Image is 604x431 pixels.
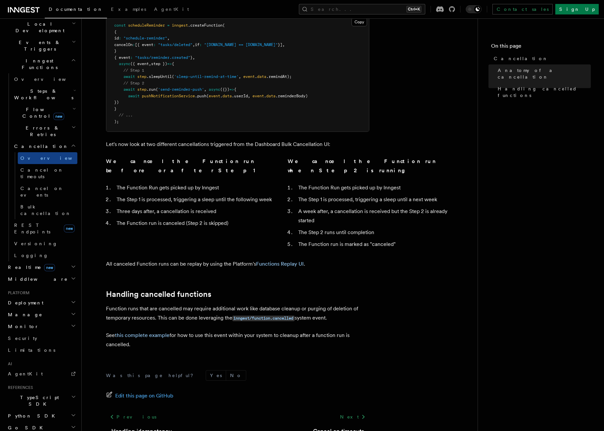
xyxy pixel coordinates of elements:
li: The Step 1 is processed, triggering a sleep until the following week [115,195,272,204]
button: Deployment [5,297,77,309]
button: No [226,371,246,380]
span: // ... [119,113,133,117]
button: Toggle dark mode [466,5,482,13]
span: , [149,61,151,66]
span: Errors & Retries [12,125,71,138]
span: id [114,36,119,40]
a: REST Endpointsnew [12,219,77,238]
span: async [209,87,220,92]
span: Overview [20,156,88,161]
button: TypeScript SDK [5,392,77,410]
a: Examples [107,2,150,18]
span: AI [5,361,12,367]
span: AgentKit [8,371,43,376]
span: AgentKit [154,7,189,12]
span: await [123,87,135,92]
button: Middleware [5,273,77,285]
span: . [255,74,257,79]
span: data [257,74,266,79]
span: [{ event [135,42,153,47]
span: Flow Control [12,106,72,119]
a: Overview [18,152,77,164]
span: event [209,94,220,98]
span: ( [223,23,225,28]
span: new [44,264,55,271]
span: "schedule-reminder" [123,36,167,40]
span: "tasks/reminder.created" [135,55,190,60]
span: .sleepUntil [146,74,172,79]
button: Cancellation [12,140,77,152]
span: }) [114,100,119,105]
button: Copy [352,18,367,26]
li: The Function run is marked as "canceled" [296,240,454,249]
span: await [128,94,140,98]
span: References [5,385,33,390]
span: // Step 1 [123,68,144,73]
span: Platform [5,290,30,296]
span: Handling cancelled functions [498,85,591,99]
li: The Function Run gets picked up by Inngest [296,183,454,192]
span: new [53,113,64,120]
span: Deployment [5,299,43,306]
li: The Function Run gets picked up by Inngest [115,183,272,192]
strong: We cancel the Function run before or after Step 1 [106,158,256,174]
span: Security [8,336,37,341]
span: Versioning [14,241,58,246]
a: Sign Up [555,4,599,14]
span: { [234,87,236,92]
span: .createFunction [188,23,223,28]
button: Python SDK [5,410,77,422]
li: The Function run is canceled (Step 2 is skipped) [115,219,272,228]
a: Cancel on timeouts [18,164,77,182]
span: ); [114,119,119,124]
button: Monitor [5,321,77,332]
span: . [220,94,223,98]
span: Overview [14,77,82,82]
span: , [204,87,206,92]
span: : [153,42,156,47]
span: // Step 2 [123,81,144,85]
span: Anatomy of a cancellation [498,67,591,80]
li: The Step 1 is processed, triggering a sleep until a next week [296,195,454,204]
span: } [114,49,117,53]
span: await [123,74,135,79]
span: Logging [14,253,48,258]
button: Manage [5,309,77,321]
span: step [137,74,146,79]
span: }] [278,42,282,47]
span: data [223,94,232,98]
a: Limitations [5,344,77,356]
button: Local Development [5,18,77,36]
a: Bulk cancellation [18,201,77,219]
span: Cancellation [12,143,68,150]
a: Overview [12,73,77,85]
span: scheduleReminder [128,23,165,28]
p: Let's now look at two different cancellations triggered from the Dashboard Bulk Cancellation UI: [106,140,369,149]
h4: On this page [491,42,591,53]
button: Events & Triggers [5,36,77,55]
a: Handling cancelled functions [106,290,211,299]
span: Bulk cancellation [20,204,71,216]
span: ({}) [220,87,229,92]
code: inngest/function.cancelled [232,316,295,321]
span: = [167,23,170,28]
li: A week after, a cancellation is received but the Step 2 is already started [296,207,454,225]
span: => [229,87,234,92]
strong: We cancel the Function run when Step 2 is running [288,158,436,174]
a: AgentKit [5,368,77,380]
li: The Step 2 runs until completion [296,228,454,237]
a: Cancel on events [18,182,77,201]
span: 'send-reminder-push' [158,87,204,92]
span: : [130,55,133,60]
span: Realtime [5,264,55,271]
button: Search...Ctrl+K [299,4,425,14]
span: .reminderBody) [276,94,308,98]
button: Errors & Retries [12,122,77,140]
p: See for how to use this event within your system to cleanup after a function run is cancelled. [106,331,369,349]
span: => [167,61,172,66]
span: : [119,36,121,40]
span: TypeScript SDK [5,394,71,407]
span: Limitations [8,347,55,353]
span: , [167,36,170,40]
span: inngest [172,23,188,28]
